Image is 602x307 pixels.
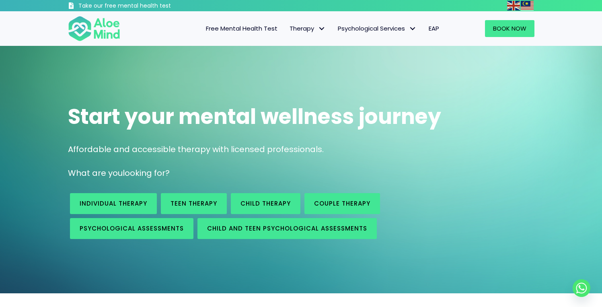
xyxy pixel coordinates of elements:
a: EAP [423,20,445,37]
a: Free Mental Health Test [200,20,284,37]
a: Individual therapy [70,193,157,214]
span: Book Now [493,24,526,33]
span: What are you [68,167,123,179]
a: Malay [521,1,534,10]
span: looking for? [123,167,170,179]
span: Therapy [290,24,326,33]
a: Take our free mental health test [68,2,214,11]
span: Psychological assessments [80,224,184,233]
span: Therapy: submenu [316,23,328,35]
a: Child and Teen Psychological assessments [197,218,377,239]
img: en [507,1,520,10]
img: Aloe mind Logo [68,15,120,42]
span: Psychological Services [338,24,417,33]
a: TherapyTherapy: submenu [284,20,332,37]
a: Whatsapp [573,279,590,297]
a: Psychological ServicesPsychological Services: submenu [332,20,423,37]
span: Individual therapy [80,199,147,208]
img: ms [521,1,534,10]
h3: Take our free mental health test [78,2,214,10]
nav: Menu [131,20,445,37]
a: Book Now [485,20,534,37]
p: Affordable and accessible therapy with licensed professionals. [68,144,534,155]
span: Free Mental Health Test [206,24,277,33]
a: Couple therapy [304,193,380,214]
span: Child Therapy [240,199,291,208]
a: English [507,1,521,10]
span: EAP [429,24,439,33]
a: Teen Therapy [161,193,227,214]
span: Psychological Services: submenu [407,23,419,35]
span: Child and Teen Psychological assessments [207,224,367,233]
span: Start your mental wellness journey [68,102,441,131]
a: Child Therapy [231,193,300,214]
span: Couple therapy [314,199,370,208]
a: Psychological assessments [70,218,193,239]
span: Teen Therapy [171,199,217,208]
